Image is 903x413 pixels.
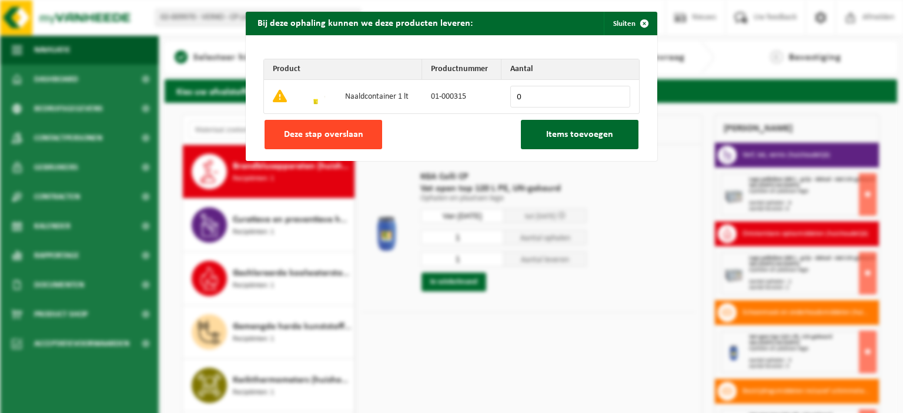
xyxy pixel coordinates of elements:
td: 01-000315 [422,80,501,113]
button: Sluiten [604,12,656,35]
span: Items toevoegen [546,130,613,139]
td: Naaldcontainer 1 lt [336,80,422,113]
span: Deze stap overslaan [284,130,363,139]
th: Product [264,59,422,80]
th: Aantal [501,59,639,80]
h2: Bij deze ophaling kunnen we deze producten leveren: [246,12,484,34]
th: Productnummer [422,59,501,80]
button: Items toevoegen [521,120,638,149]
button: Deze stap overslaan [265,120,382,149]
img: 01-000315 [306,86,325,105]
